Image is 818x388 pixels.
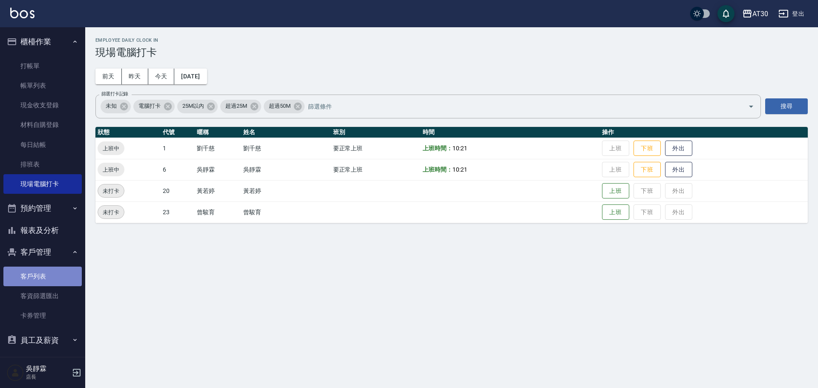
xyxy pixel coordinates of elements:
[241,201,331,223] td: 曾駿育
[3,95,82,115] a: 現金收支登錄
[161,159,195,180] td: 6
[95,69,122,84] button: 前天
[98,144,124,153] span: 上班中
[744,100,758,113] button: Open
[161,201,195,223] td: 23
[331,138,421,159] td: 要正常上班
[665,141,692,156] button: 外出
[241,138,331,159] td: 劉千慈
[101,102,122,110] span: 未知
[3,286,82,306] a: 客資篩選匯出
[98,165,124,174] span: 上班中
[95,37,808,43] h2: Employee Daily Clock In
[177,102,209,110] span: 25M以內
[241,180,331,201] td: 黃若婷
[452,166,467,173] span: 10:21
[3,174,82,194] a: 現場電腦打卡
[7,364,24,381] img: Person
[195,201,241,223] td: 曾駿育
[634,162,661,178] button: 下班
[264,100,305,113] div: 超過50M
[331,159,421,180] td: 要正常上班
[148,69,175,84] button: 今天
[101,100,131,113] div: 未知
[174,69,207,84] button: [DATE]
[161,138,195,159] td: 1
[752,9,768,19] div: AT30
[220,102,252,110] span: 超過25M
[765,98,808,114] button: 搜尋
[306,99,733,114] input: 篩選條件
[3,267,82,286] a: 客戶列表
[602,204,629,220] button: 上班
[600,127,808,138] th: 操作
[101,91,128,97] label: 篩選打卡記錄
[3,197,82,219] button: 預約管理
[3,306,82,325] a: 卡券管理
[717,5,734,22] button: save
[3,76,82,95] a: 帳單列表
[602,183,629,199] button: 上班
[634,141,661,156] button: 下班
[331,127,421,138] th: 班別
[452,145,467,152] span: 10:21
[3,31,82,53] button: 櫃檯作業
[195,138,241,159] td: 劉千慈
[423,145,452,152] b: 上班時間：
[423,166,452,173] b: 上班時間：
[3,329,82,351] button: 員工及薪資
[133,102,166,110] span: 電腦打卡
[3,135,82,155] a: 每日結帳
[122,69,148,84] button: 昨天
[739,5,772,23] button: AT30
[775,6,808,22] button: 登出
[264,102,296,110] span: 超過50M
[3,56,82,76] a: 打帳單
[161,127,195,138] th: 代號
[665,162,692,178] button: 外出
[26,373,69,381] p: 店長
[3,155,82,174] a: 排班表
[195,180,241,201] td: 黃若婷
[421,127,600,138] th: 時間
[3,241,82,263] button: 客戶管理
[177,100,218,113] div: 25M以內
[195,127,241,138] th: 暱稱
[3,115,82,135] a: 材料自購登錄
[95,46,808,58] h3: 現場電腦打卡
[3,351,82,373] button: 商品管理
[98,208,124,217] span: 未打卡
[220,100,261,113] div: 超過25M
[195,159,241,180] td: 吳靜霖
[10,8,35,18] img: Logo
[26,365,69,373] h5: 吳靜霖
[95,127,161,138] th: 狀態
[161,180,195,201] td: 20
[98,187,124,195] span: 未打卡
[241,127,331,138] th: 姓名
[241,159,331,180] td: 吳靜霖
[3,219,82,241] button: 報表及分析
[133,100,175,113] div: 電腦打卡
